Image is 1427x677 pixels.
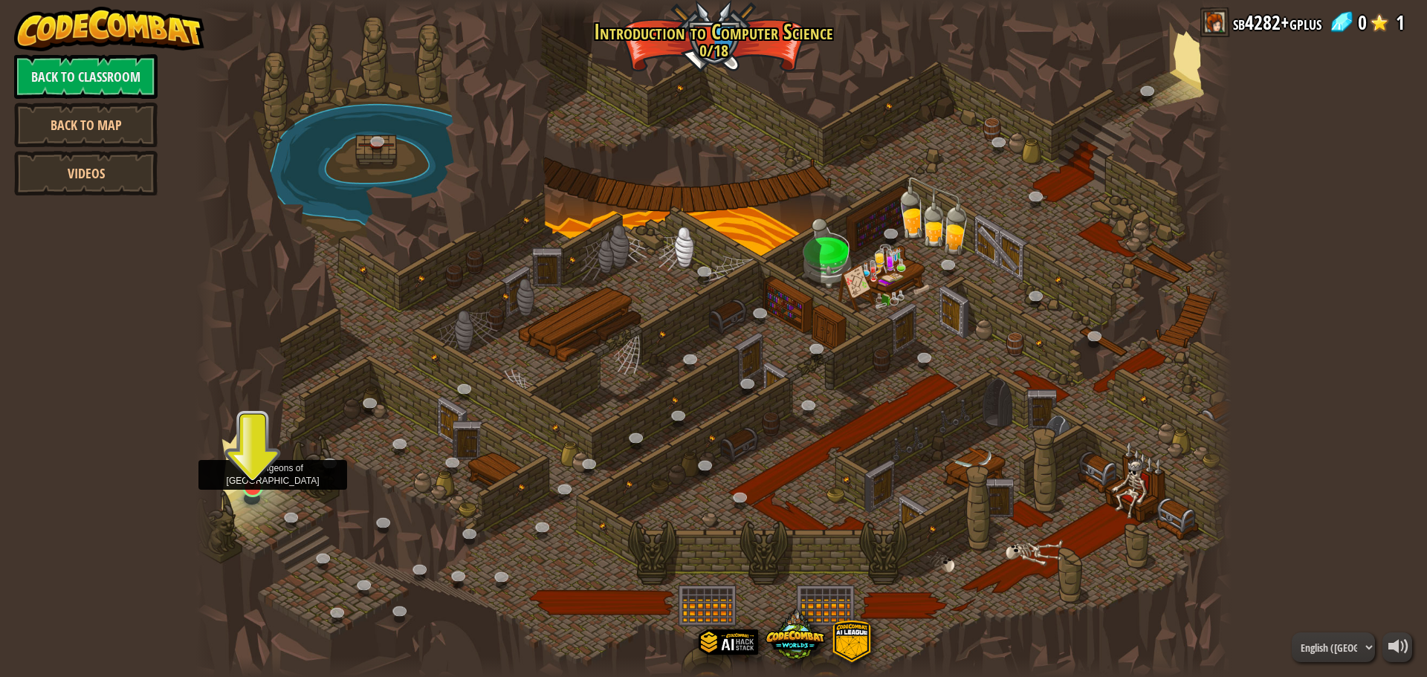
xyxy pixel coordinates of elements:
button: Adjust volume [1382,632,1412,662]
select: Languages [1292,632,1375,662]
a: sb4282+gplus [1233,7,1321,37]
img: level-banner-unstarted.png [239,425,266,488]
a: Back to Classroom [14,54,158,99]
span: 1 [1396,7,1405,37]
a: Videos [14,151,158,195]
span: 0 [1358,7,1367,37]
img: CodeCombat - Learn how to code by playing a game [14,7,204,51]
a: Back to Map [14,103,158,147]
